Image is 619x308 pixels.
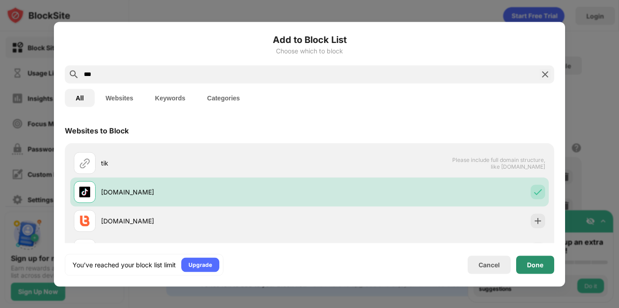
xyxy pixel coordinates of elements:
[452,156,545,170] span: Please include full domain structure, like [DOMAIN_NAME]
[527,261,543,268] div: Done
[79,157,90,168] img: url.svg
[479,261,500,269] div: Cancel
[101,187,309,197] div: [DOMAIN_NAME]
[65,47,554,54] div: Choose which to block
[196,89,251,107] button: Categories
[65,126,129,135] div: Websites to Block
[79,215,90,226] img: favicons
[189,260,212,269] div: Upgrade
[540,69,551,80] img: search-close
[68,69,79,80] img: search.svg
[65,89,95,107] button: All
[65,33,554,46] h6: Add to Block List
[101,158,309,168] div: tik
[95,89,144,107] button: Websites
[79,186,90,197] img: favicons
[144,89,196,107] button: Keywords
[73,260,176,269] div: You’ve reached your block list limit
[101,216,309,226] div: [DOMAIN_NAME]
